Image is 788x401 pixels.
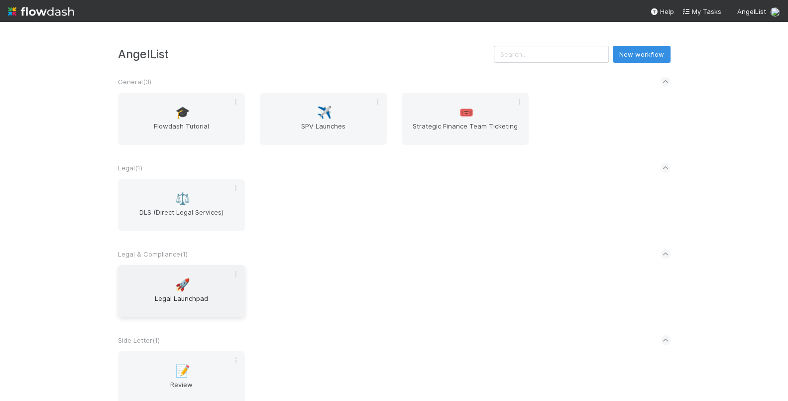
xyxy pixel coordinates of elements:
[613,46,671,63] button: New workflow
[650,6,674,16] div: Help
[406,121,525,141] span: Strategic Finance Team Ticketing
[459,106,474,119] span: 🎟️
[118,164,142,172] span: Legal ( 1 )
[122,293,241,313] span: Legal Launchpad
[118,47,494,61] h3: AngelList
[122,121,241,141] span: Flowdash Tutorial
[737,7,766,15] span: AngelList
[175,106,190,119] span: 🎓
[122,207,241,227] span: DLS (Direct Legal Services)
[118,336,160,344] span: Side Letter ( 1 )
[122,380,241,400] span: Review
[770,7,780,17] img: avatar_b5be9b1b-4537-4870-b8e7-50cc2287641b.png
[175,192,190,205] span: ⚖️
[260,93,387,145] a: ✈️SPV Launches
[264,121,383,141] span: SPV Launches
[118,78,151,86] span: General ( 3 )
[494,46,609,63] input: Search...
[317,106,332,119] span: ✈️
[402,93,529,145] a: 🎟️Strategic Finance Team Ticketing
[175,278,190,291] span: 🚀
[118,265,245,317] a: 🚀Legal Launchpad
[175,365,190,378] span: 📝
[682,6,721,16] a: My Tasks
[118,179,245,231] a: ⚖️DLS (Direct Legal Services)
[118,93,245,145] a: 🎓Flowdash Tutorial
[682,7,721,15] span: My Tasks
[8,3,74,20] img: logo-inverted-e16ddd16eac7371096b0.svg
[118,250,188,258] span: Legal & Compliance ( 1 )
